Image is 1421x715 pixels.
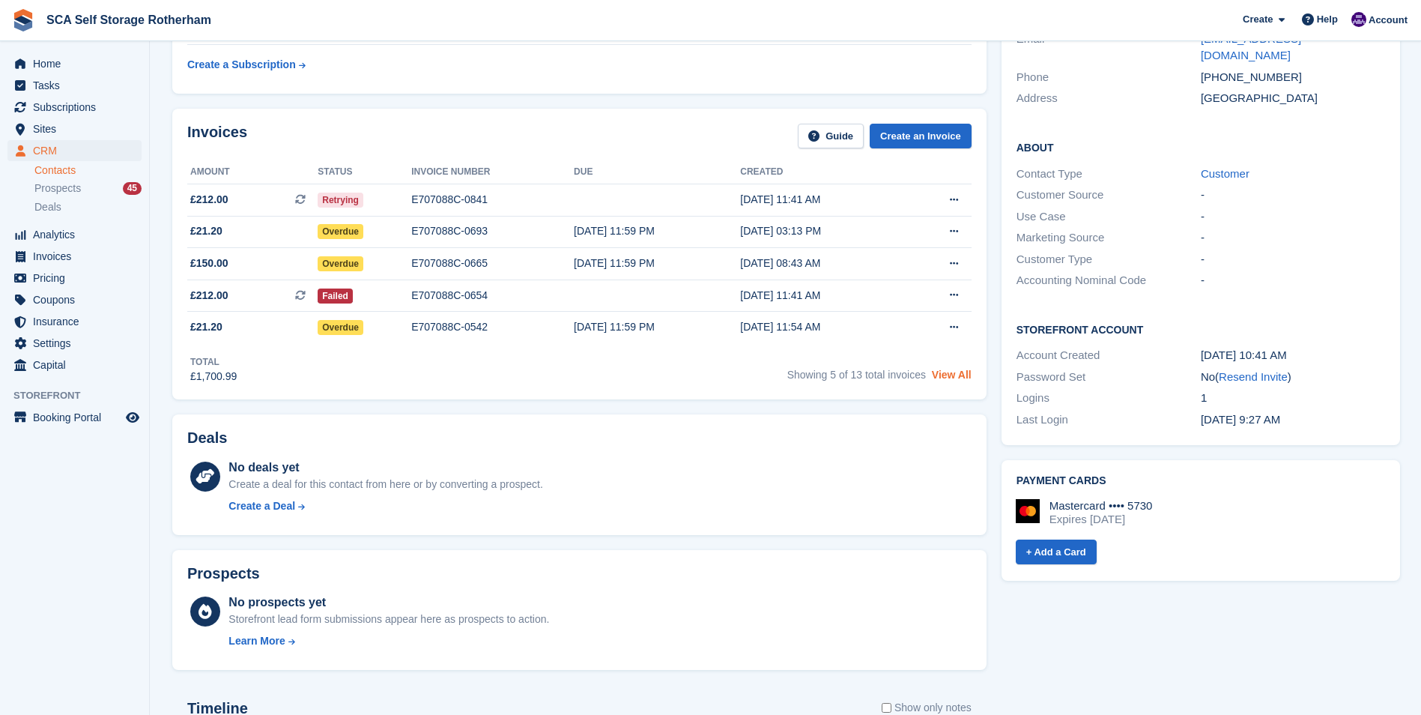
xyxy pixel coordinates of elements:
[1016,272,1201,289] div: Accounting Nominal Code
[574,319,740,335] div: [DATE] 11:59 PM
[1016,251,1201,268] div: Customer Type
[870,124,972,148] a: Create an Invoice
[1201,229,1385,247] div: -
[574,223,740,239] div: [DATE] 11:59 PM
[7,246,142,267] a: menu
[34,181,81,196] span: Prospects
[33,311,123,332] span: Insurance
[187,57,296,73] div: Create a Subscription
[1016,322,1385,337] h2: Storefront Account
[228,594,549,612] div: No prospects yet
[1016,31,1201,64] div: Email
[33,333,123,354] span: Settings
[228,612,549,627] div: Storefront lead form submissions appear here as prospects to action.
[1016,347,1201,364] div: Account Created
[411,160,574,184] th: Invoice number
[34,199,142,215] a: Deals
[1016,166,1201,183] div: Contact Type
[740,192,906,208] div: [DATE] 11:41 AM
[1201,69,1385,86] div: [PHONE_NUMBER]
[318,224,363,239] span: Overdue
[187,429,227,447] h2: Deals
[12,9,34,31] img: stora-icon-8386f47178a22dfd0bd8f6a31ec36ba5ce8667c1dd55bd0f319d3a0aa187defe.svg
[1201,413,1280,426] time: 2025-04-07 08:27:54 UTC
[1201,347,1385,364] div: [DATE] 10:41 AM
[228,633,549,649] a: Learn More
[1016,90,1201,107] div: Address
[7,53,142,74] a: menu
[7,97,142,118] a: menu
[318,193,363,208] span: Retrying
[190,319,222,335] span: £21.20
[740,256,906,271] div: [DATE] 08:43 AM
[33,355,123,375] span: Capital
[1201,90,1385,107] div: [GEOGRAPHIC_DATA]
[932,369,972,381] a: View All
[787,369,926,381] span: Showing 5 of 13 total invoices
[124,408,142,426] a: Preview store
[740,288,906,304] div: [DATE] 11:41 AM
[1351,12,1366,27] img: Kelly Neesham
[411,192,574,208] div: E707088C-0841
[798,124,864,148] a: Guide
[7,407,142,428] a: menu
[411,319,574,335] div: E707088C-0542
[228,459,542,477] div: No deals yet
[1016,411,1201,429] div: Last Login
[1201,390,1385,407] div: 1
[33,224,123,245] span: Analytics
[740,160,906,184] th: Created
[574,256,740,271] div: [DATE] 11:59 PM
[228,633,285,649] div: Learn More
[7,333,142,354] a: menu
[33,53,123,74] span: Home
[1049,513,1153,526] div: Expires [DATE]
[1317,12,1338,27] span: Help
[7,75,142,96] a: menu
[228,477,542,492] div: Create a deal for this contact from here or by converting a prospect.
[1243,12,1273,27] span: Create
[7,224,142,245] a: menu
[7,268,142,289] a: menu
[13,388,149,403] span: Storefront
[1201,251,1385,268] div: -
[1016,390,1201,407] div: Logins
[190,223,222,239] span: £21.20
[318,289,353,304] span: Failed
[190,256,228,271] span: £150.00
[318,256,363,271] span: Overdue
[1201,167,1249,180] a: Customer
[7,118,142,139] a: menu
[740,223,906,239] div: [DATE] 03:13 PM
[33,289,123,310] span: Coupons
[740,319,906,335] div: [DATE] 11:54 AM
[1016,229,1201,247] div: Marketing Source
[190,355,237,369] div: Total
[7,289,142,310] a: menu
[1219,370,1288,383] a: Resend Invite
[1369,13,1408,28] span: Account
[187,124,247,148] h2: Invoices
[411,256,574,271] div: E707088C-0665
[33,140,123,161] span: CRM
[1016,369,1201,386] div: Password Set
[34,163,142,178] a: Contacts
[1016,187,1201,204] div: Customer Source
[190,192,228,208] span: £212.00
[187,160,318,184] th: Amount
[1201,369,1385,386] div: No
[33,97,123,118] span: Subscriptions
[190,369,237,384] div: £1,700.99
[123,182,142,195] div: 45
[1016,208,1201,226] div: Use Case
[190,288,228,304] span: £212.00
[7,311,142,332] a: menu
[1201,208,1385,226] div: -
[7,140,142,161] a: menu
[1201,272,1385,289] div: -
[1016,540,1097,564] a: + Add a Card
[1016,499,1040,523] img: Mastercard Logo
[318,160,411,184] th: Status
[1016,475,1385,487] h2: Payment cards
[318,320,363,335] span: Overdue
